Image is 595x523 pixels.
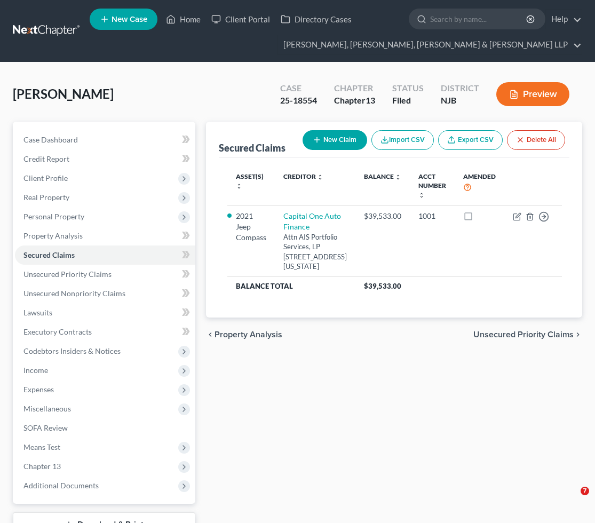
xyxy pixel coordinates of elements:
span: Expenses [23,385,54,394]
span: Codebtors Insiders & Notices [23,346,121,355]
span: Miscellaneous [23,404,71,413]
i: unfold_more [418,192,425,199]
i: unfold_more [236,183,242,189]
span: Property Analysis [23,231,83,240]
span: Income [23,366,48,375]
button: New Claim [303,130,367,150]
a: SOFA Review [15,418,195,438]
button: chevron_left Property Analysis [206,330,282,339]
div: Chapter [334,94,375,107]
div: Secured Claims [219,141,285,154]
span: Executory Contracts [23,327,92,336]
button: Delete All [507,130,565,150]
div: Filed [392,94,424,107]
div: 25-18554 [280,94,317,107]
button: Unsecured Priority Claims chevron_right [473,330,582,339]
a: Case Dashboard [15,130,195,149]
div: Status [392,82,424,94]
span: Means Test [23,442,60,451]
span: Personal Property [23,212,84,221]
div: Chapter [334,82,375,94]
a: Home [161,10,206,29]
span: Property Analysis [215,330,282,339]
span: 7 [581,487,589,495]
span: Case Dashboard [23,135,78,144]
th: Balance Total [227,276,355,296]
i: unfold_more [317,174,323,180]
button: Preview [496,82,569,106]
input: Search by name... [430,9,528,29]
button: Import CSV [371,130,434,150]
i: unfold_more [395,174,401,180]
a: Client Portal [206,10,275,29]
a: Balance unfold_more [364,172,401,180]
div: NJB [441,94,479,107]
a: Export CSV [438,130,503,150]
i: chevron_right [574,330,582,339]
span: Secured Claims [23,250,75,259]
a: Acct Number unfold_more [418,172,446,199]
li: 2021 Jeep Compass [236,211,266,243]
a: Asset(s) unfold_more [236,172,264,189]
a: Secured Claims [15,245,195,265]
a: Creditor unfold_more [283,172,323,180]
span: 13 [366,95,375,105]
th: Amended [455,166,504,206]
div: Attn AIS Portfolio Services, LP [STREET_ADDRESS][US_STATE] [283,232,347,272]
div: Case [280,82,317,94]
div: 1001 [418,211,446,221]
a: Unsecured Nonpriority Claims [15,284,195,303]
span: Chapter 13 [23,462,61,471]
span: SOFA Review [23,423,68,432]
span: Lawsuits [23,308,52,317]
span: Additional Documents [23,481,99,490]
span: Client Profile [23,173,68,183]
span: Credit Report [23,154,69,163]
span: [PERSON_NAME] [13,86,114,101]
a: Lawsuits [15,303,195,322]
a: Help [546,10,582,29]
a: Executory Contracts [15,322,195,342]
span: New Case [112,15,147,23]
span: Unsecured Priority Claims [473,330,574,339]
span: $39,533.00 [364,282,401,290]
a: Property Analysis [15,226,195,245]
iframe: Intercom live chat [559,487,584,512]
div: $39,533.00 [364,211,401,221]
i: chevron_left [206,330,215,339]
a: Credit Report [15,149,195,169]
a: Directory Cases [275,10,357,29]
a: [PERSON_NAME], [PERSON_NAME], [PERSON_NAME] & [PERSON_NAME] LLP [278,35,582,54]
span: Unsecured Nonpriority Claims [23,289,125,298]
a: Capital One Auto Finance [283,211,341,231]
span: Real Property [23,193,69,202]
a: Unsecured Priority Claims [15,265,195,284]
div: District [441,82,479,94]
span: Unsecured Priority Claims [23,270,112,279]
